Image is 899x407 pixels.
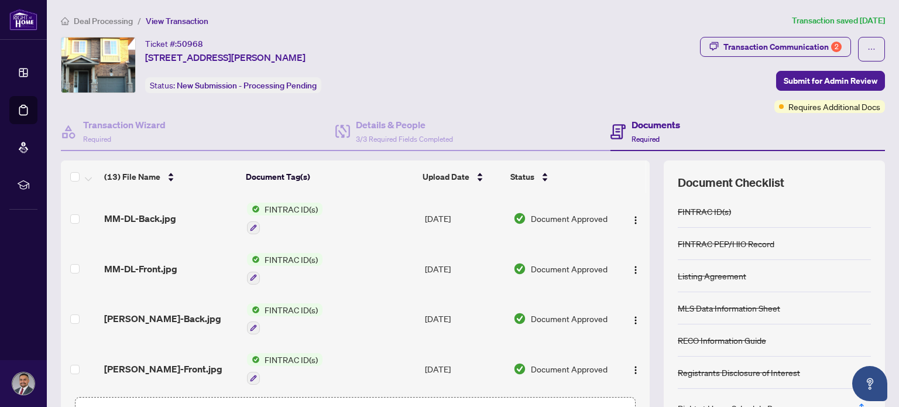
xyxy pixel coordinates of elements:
[61,37,135,93] img: IMG-X12372506_1.jpg
[83,135,111,143] span: Required
[247,203,260,216] img: Status Icon
[423,170,469,183] span: Upload Date
[626,209,645,228] button: Logo
[241,160,418,193] th: Document Tag(s)
[852,366,887,401] button: Open asap
[104,262,177,276] span: MM-DL-Front.jpg
[145,50,306,64] span: [STREET_ADDRESS][PERSON_NAME]
[99,160,241,193] th: (13) File Name
[247,253,322,285] button: Status IconFINTRAC ID(s)
[678,175,784,191] span: Document Checklist
[104,211,176,225] span: MM-DL-Back.jpg
[632,135,660,143] span: Required
[626,309,645,328] button: Logo
[631,216,640,225] img: Logo
[145,77,321,93] div: Status:
[146,16,208,26] span: View Transaction
[678,269,746,282] div: Listing Agreement
[260,353,322,366] span: FINTRAC ID(s)
[83,118,166,132] h4: Transaction Wizard
[260,253,322,266] span: FINTRAC ID(s)
[784,71,877,90] span: Submit for Admin Review
[247,353,260,366] img: Status Icon
[531,262,608,275] span: Document Approved
[418,160,505,193] th: Upload Date
[247,253,260,266] img: Status Icon
[678,302,780,314] div: MLS Data Information Sheet
[506,160,615,193] th: Status
[631,265,640,275] img: Logo
[792,14,885,28] article: Transaction saved [DATE]
[260,303,322,316] span: FINTRAC ID(s)
[831,42,842,52] div: 2
[247,203,322,234] button: Status IconFINTRAC ID(s)
[700,37,851,57] button: Transaction Communication2
[678,205,731,218] div: FINTRAC ID(s)
[247,303,322,335] button: Status IconFINTRAC ID(s)
[177,80,317,91] span: New Submission - Processing Pending
[626,259,645,278] button: Logo
[513,312,526,325] img: Document Status
[626,360,645,378] button: Logo
[513,212,526,225] img: Document Status
[420,244,509,294] td: [DATE]
[61,17,69,25] span: home
[420,193,509,244] td: [DATE]
[104,170,160,183] span: (13) File Name
[678,237,774,250] div: FINTRAC PEP/HIO Record
[513,362,526,375] img: Document Status
[531,312,608,325] span: Document Approved
[678,366,800,379] div: Registrants Disclosure of Interest
[723,37,842,56] div: Transaction Communication
[513,262,526,275] img: Document Status
[138,14,141,28] li: /
[631,365,640,375] img: Logo
[420,294,509,344] td: [DATE]
[788,100,880,113] span: Requires Additional Docs
[104,362,222,376] span: [PERSON_NAME]-Front.jpg
[145,37,203,50] div: Ticket #:
[74,16,133,26] span: Deal Processing
[9,9,37,30] img: logo
[776,71,885,91] button: Submit for Admin Review
[12,372,35,395] img: Profile Icon
[631,316,640,325] img: Logo
[531,212,608,225] span: Document Approved
[356,118,453,132] h4: Details & People
[867,45,876,53] span: ellipsis
[510,170,534,183] span: Status
[678,334,766,347] div: RECO Information Guide
[104,312,221,326] span: [PERSON_NAME]-Back.jpg
[420,344,509,394] td: [DATE]
[356,135,453,143] span: 3/3 Required Fields Completed
[531,362,608,375] span: Document Approved
[260,203,322,216] span: FINTRAC ID(s)
[247,303,260,316] img: Status Icon
[177,39,203,49] span: 50968
[632,118,680,132] h4: Documents
[247,353,322,385] button: Status IconFINTRAC ID(s)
